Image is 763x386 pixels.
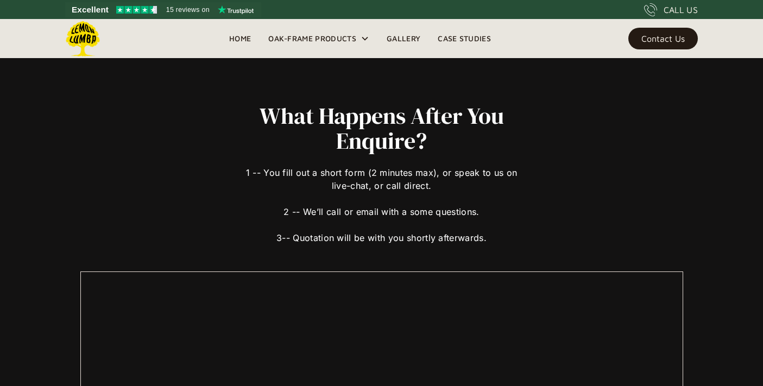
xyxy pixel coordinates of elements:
[378,30,429,47] a: Gallery
[644,3,698,16] a: CALL US
[268,32,356,45] div: Oak-Frame Products
[242,103,522,153] h2: What Happens After You Enquire?
[65,2,261,17] a: See Lemon Lumba reviews on Trustpilot
[220,30,260,47] a: Home
[260,19,378,58] div: Oak-Frame Products
[641,35,685,42] div: Contact Us
[116,6,157,14] img: Trustpilot 4.5 stars
[166,3,210,16] span: 15 reviews on
[664,3,698,16] div: CALL US
[72,3,109,16] span: Excellent
[242,153,522,244] div: 1 -- You fill out a short form (2 minutes max), or speak to us on live-chat, or call direct. 2 --...
[218,5,254,14] img: Trustpilot logo
[429,30,500,47] a: Case Studies
[628,28,698,49] a: Contact Us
